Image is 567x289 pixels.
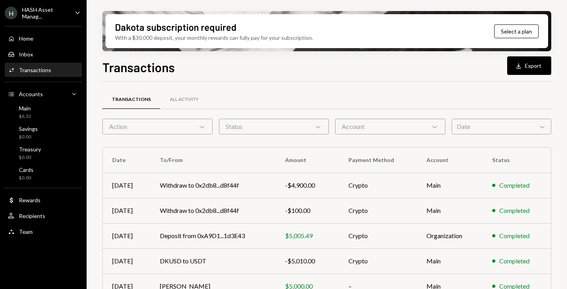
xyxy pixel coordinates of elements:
[417,248,483,274] td: Main
[499,206,530,215] div: Completed
[102,89,160,110] a: Transactions
[19,197,41,203] div: Rewards
[499,256,530,266] div: Completed
[5,164,82,183] a: Cards$0.00
[452,119,551,134] div: Date
[499,181,530,190] div: Completed
[219,119,329,134] div: Status
[339,248,417,274] td: Crypto
[276,147,339,173] th: Amount
[112,96,151,103] div: Transactions
[19,228,33,235] div: Team
[160,89,208,110] a: All Activity
[150,248,276,274] td: DKUSD to USDT
[417,173,483,198] td: Main
[5,144,82,162] a: Treasury$0.00
[112,181,141,190] div: [DATE]
[115,34,313,42] div: With a $30,000 deposit, your monthly rewards can fully pay for your subscription.
[5,87,82,101] a: Accounts
[22,6,69,20] div: HASH Asset Manag...
[5,224,82,239] a: Team
[339,147,417,173] th: Payment Method
[19,175,33,181] div: $0.00
[19,113,31,120] div: $6.32
[112,231,141,241] div: [DATE]
[19,166,33,173] div: Cards
[5,103,82,121] a: Main$6.32
[150,223,276,248] td: Deposit from 0xA9D1...1d3E43
[335,119,445,134] div: Account
[483,147,551,173] th: Status
[339,223,417,248] td: Crypto
[112,256,141,266] div: [DATE]
[19,134,38,140] div: $0.00
[19,35,33,42] div: Home
[112,206,141,215] div: [DATE]
[5,63,82,77] a: Transactions
[19,105,31,112] div: Main
[19,146,41,153] div: Treasury
[285,231,330,241] div: $5,005.49
[507,56,551,75] button: Export
[5,209,82,223] a: Recipients
[19,154,41,161] div: $0.00
[19,51,33,58] div: Inbox
[285,256,330,266] div: -$5,010.00
[417,223,483,248] td: Organization
[19,67,51,73] div: Transactions
[499,231,530,241] div: Completed
[285,181,330,190] div: -$4,900.00
[5,47,82,61] a: Inbox
[5,123,82,142] a: Savings$0.00
[5,193,82,207] a: Rewards
[115,21,236,34] div: Dakota subscription required
[19,213,45,219] div: Recipients
[19,125,38,132] div: Savings
[150,147,276,173] th: To/From
[150,198,276,223] td: Withdraw to 0x2db8...d8f44f
[339,198,417,223] td: Crypto
[494,24,539,38] button: Select a plan
[19,91,43,97] div: Accounts
[339,173,417,198] td: Crypto
[5,31,82,45] a: Home
[170,96,198,103] div: All Activity
[150,173,276,198] td: Withdraw to 0x2db8...d8f44f
[285,206,330,215] div: -$100.00
[102,59,175,75] h1: Transactions
[5,7,17,19] div: H
[417,147,483,173] th: Account
[102,119,213,134] div: Action
[103,147,150,173] th: Date
[417,198,483,223] td: Main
